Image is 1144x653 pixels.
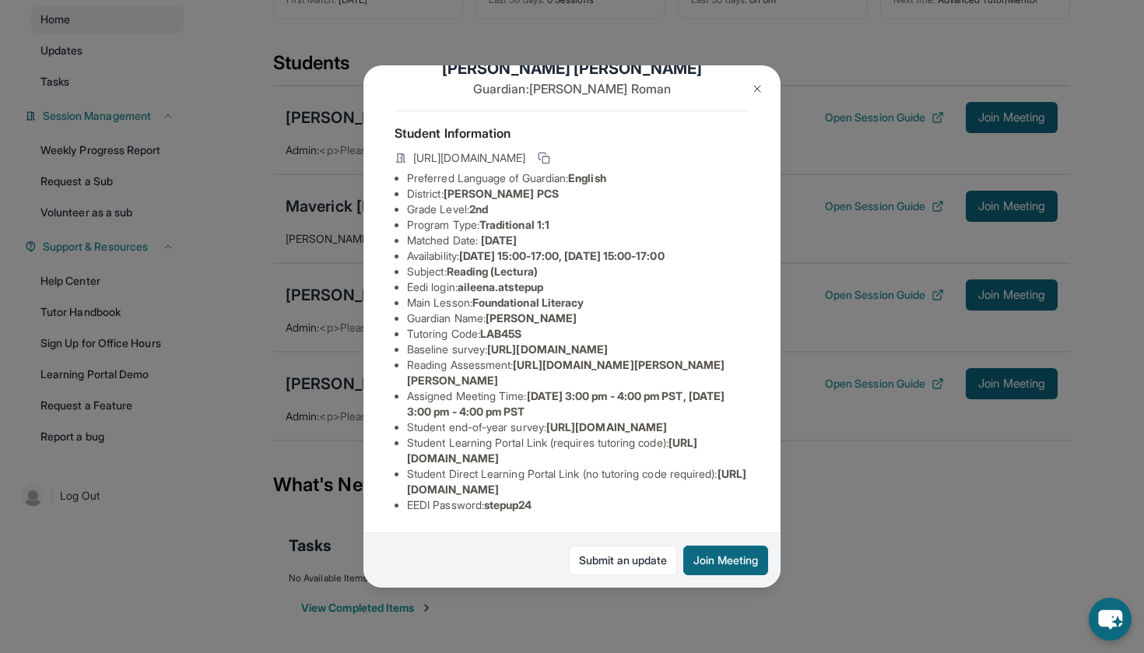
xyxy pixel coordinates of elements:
li: Student Learning Portal Link (requires tutoring code) : [407,435,749,466]
li: Availability: [407,248,749,264]
li: Guardian Name : [407,311,749,326]
button: Join Meeting [683,546,768,575]
span: stepup24 [484,498,532,511]
span: [PERSON_NAME] PCS [444,187,559,200]
li: District: [407,186,749,202]
span: Traditional 1:1 [479,218,549,231]
span: [URL][DOMAIN_NAME][PERSON_NAME][PERSON_NAME] [407,358,725,387]
span: [PERSON_NAME] [486,311,577,325]
li: Main Lesson : [407,295,749,311]
img: Close Icon [751,83,763,95]
li: Grade Level: [407,202,749,217]
span: Foundational Literacy [472,296,584,309]
li: Student Direct Learning Portal Link (no tutoring code required) : [407,466,749,497]
li: Assigned Meeting Time : [407,388,749,420]
button: Copy link [535,149,553,167]
li: Student end-of-year survey : [407,420,749,435]
p: Guardian: [PERSON_NAME] Roman [395,79,749,98]
span: [DATE] 15:00-17:00, [DATE] 15:00-17:00 [459,249,665,262]
span: Reading (Lectura) [447,265,538,278]
span: LAB45S [480,327,521,340]
span: [URL][DOMAIN_NAME] [487,342,608,356]
li: Tutoring Code : [407,326,749,342]
span: [DATE] [481,233,517,247]
li: Baseline survey : [407,342,749,357]
li: Eedi login : [407,279,749,295]
button: chat-button [1089,598,1132,641]
li: Program Type: [407,217,749,233]
h1: [PERSON_NAME] [PERSON_NAME] [395,58,749,79]
a: Submit an update [569,546,677,575]
span: [URL][DOMAIN_NAME] [546,420,667,434]
span: English [568,171,606,184]
span: aileena.atstepup [458,280,543,293]
span: [DATE] 3:00 pm - 4:00 pm PST, [DATE] 3:00 pm - 4:00 pm PST [407,389,725,418]
span: [URL][DOMAIN_NAME] [413,150,525,166]
li: Preferred Language of Guardian: [407,170,749,186]
li: EEDI Password : [407,497,749,513]
li: Reading Assessment : [407,357,749,388]
h4: Student Information [395,124,749,142]
li: Matched Date: [407,233,749,248]
span: 2nd [469,202,488,216]
li: Subject : [407,264,749,279]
